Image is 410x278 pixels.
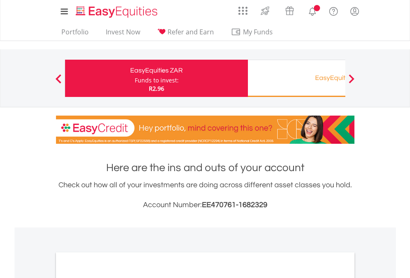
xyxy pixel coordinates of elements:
a: Portfolio [58,28,92,41]
a: Notifications [302,2,323,19]
a: Refer and Earn [154,28,217,41]
a: My Profile [344,2,365,20]
img: vouchers-v2.svg [283,4,296,17]
div: EasyEquities ZAR [70,65,243,76]
a: Invest Now [102,28,143,41]
div: Funds to invest: [135,76,179,85]
button: Previous [50,78,67,87]
img: grid-menu-icon.svg [238,6,247,15]
span: My Funds [231,27,285,37]
a: AppsGrid [233,2,253,15]
a: Home page [73,2,161,19]
span: R2.96 [149,85,164,92]
img: thrive-v2.svg [258,4,272,17]
span: EE470761-1682329 [202,201,267,209]
img: EasyCredit Promotion Banner [56,116,354,144]
div: Check out how all of your investments are doing across different asset classes you hold. [56,179,354,211]
h1: Here are the ins and outs of your account [56,160,354,175]
button: Next [343,78,360,87]
img: EasyEquities_Logo.png [74,5,161,19]
a: FAQ's and Support [323,2,344,19]
h3: Account Number: [56,199,354,211]
a: Vouchers [277,2,302,17]
span: Refer and Earn [167,27,214,36]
